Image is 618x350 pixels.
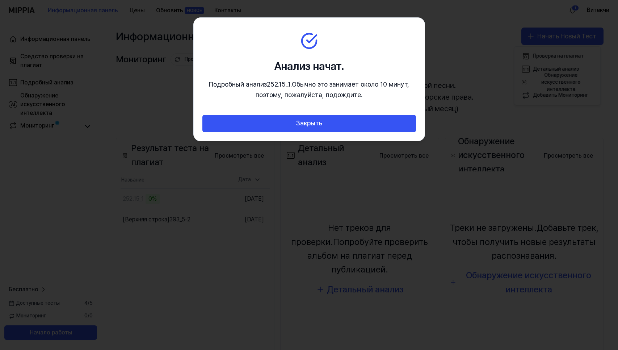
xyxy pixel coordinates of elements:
button: Закрыть [202,115,416,132]
ya-tr-span: . [290,80,292,88]
ya-tr-span: Обычно это занимает около 10 минут, поэтому, пожалуйста, подождите. [256,80,409,99]
ya-tr-span: Анализ начат. [274,59,344,72]
ya-tr-span: 252.15_1 [267,80,290,88]
ya-tr-span: Закрыть [296,118,322,129]
ya-tr-span: Подробный анализ [209,80,267,88]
